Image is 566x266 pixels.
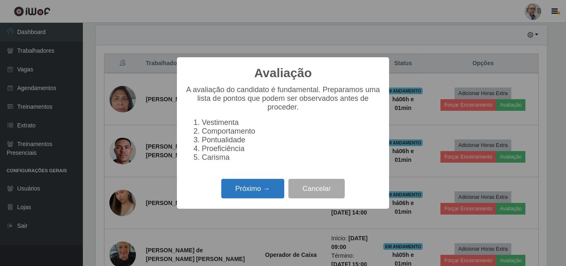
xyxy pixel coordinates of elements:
li: Pontualidade [202,136,381,144]
button: Cancelar [288,179,345,198]
li: Proeficiência [202,144,381,153]
li: Vestimenta [202,118,381,127]
button: Próximo → [221,179,284,198]
li: Comportamento [202,127,381,136]
p: A avaliação do candidato é fundamental. Preparamos uma lista de pontos que podem ser observados a... [185,85,381,112]
li: Carisma [202,153,381,162]
h2: Avaliação [254,66,312,81]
